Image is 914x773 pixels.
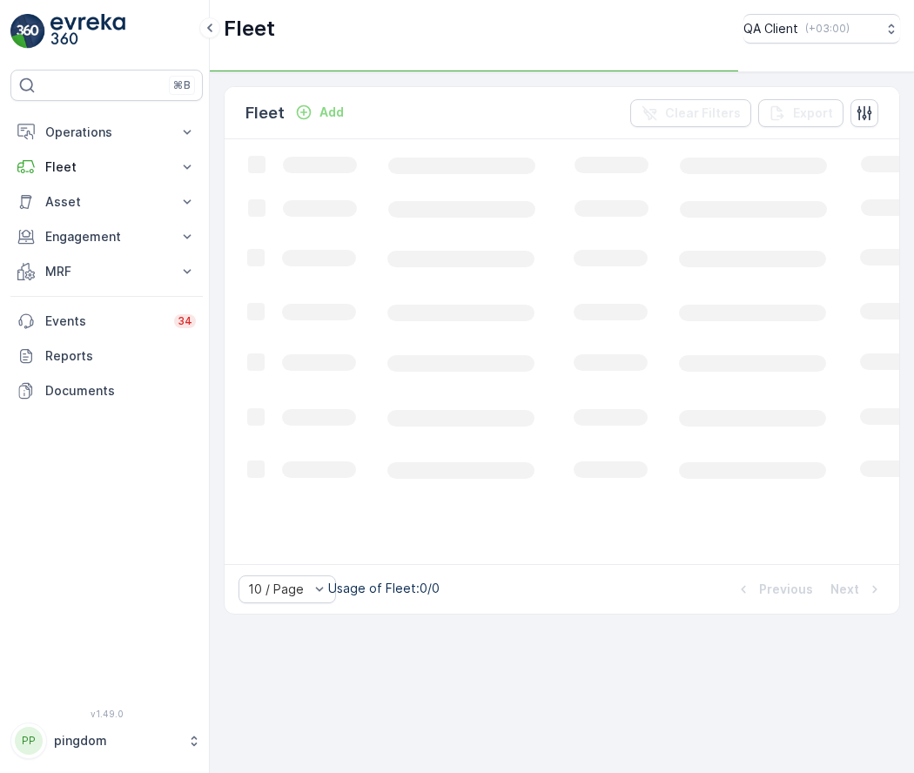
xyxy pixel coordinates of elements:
[10,254,203,289] button: MRF
[805,22,850,36] p: ( +03:00 )
[173,78,191,92] p: ⌘B
[10,150,203,185] button: Fleet
[793,104,833,122] p: Export
[45,313,164,330] p: Events
[733,579,815,600] button: Previous
[245,101,285,125] p: Fleet
[10,14,45,49] img: logo
[45,228,168,245] p: Engagement
[10,709,203,719] span: v 1.49.0
[10,723,203,759] button: PPpingdom
[45,263,168,280] p: MRF
[743,14,900,44] button: QA Client(+03:00)
[45,158,168,176] p: Fleet
[54,732,178,749] p: pingdom
[45,124,168,141] p: Operations
[759,581,813,598] p: Previous
[743,20,798,37] p: QA Client
[630,99,751,127] button: Clear Filters
[10,219,203,254] button: Engagement
[15,727,43,755] div: PP
[328,580,440,597] p: Usage of Fleet : 0/0
[10,339,203,373] a: Reports
[758,99,843,127] button: Export
[224,15,275,43] p: Fleet
[178,314,192,328] p: 34
[45,193,168,211] p: Asset
[10,185,203,219] button: Asset
[45,382,196,400] p: Documents
[10,115,203,150] button: Operations
[319,104,344,121] p: Add
[830,581,859,598] p: Next
[829,579,885,600] button: Next
[288,102,351,123] button: Add
[665,104,741,122] p: Clear Filters
[10,304,203,339] a: Events34
[10,373,203,408] a: Documents
[45,347,196,365] p: Reports
[50,14,125,49] img: logo_light-DOdMpM7g.png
